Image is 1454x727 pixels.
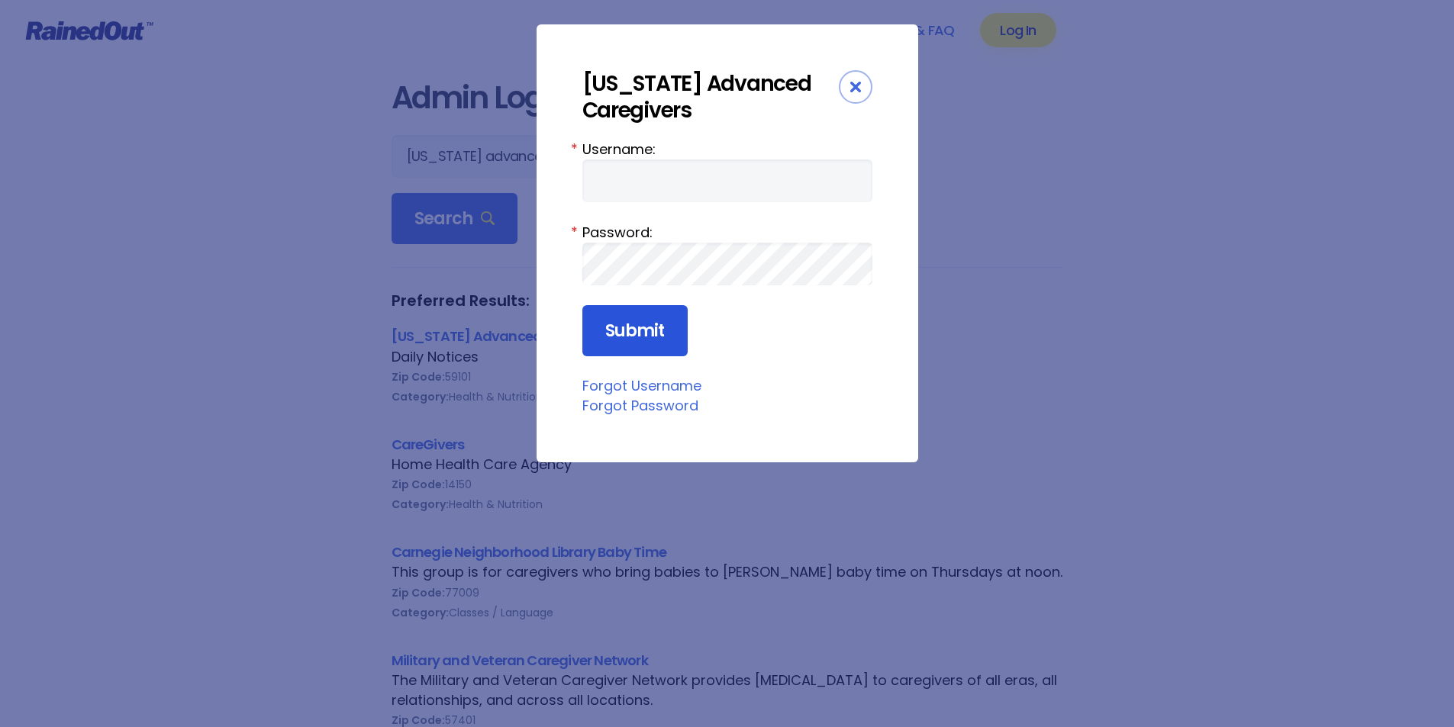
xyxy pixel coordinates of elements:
a: Forgot Username [582,376,701,395]
div: [US_STATE] Advanced Caregivers [582,70,839,124]
input: Submit [582,305,688,357]
label: Password: [582,222,872,243]
label: Username: [582,139,872,159]
div: Close [839,70,872,104]
a: Forgot Password [582,396,698,415]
